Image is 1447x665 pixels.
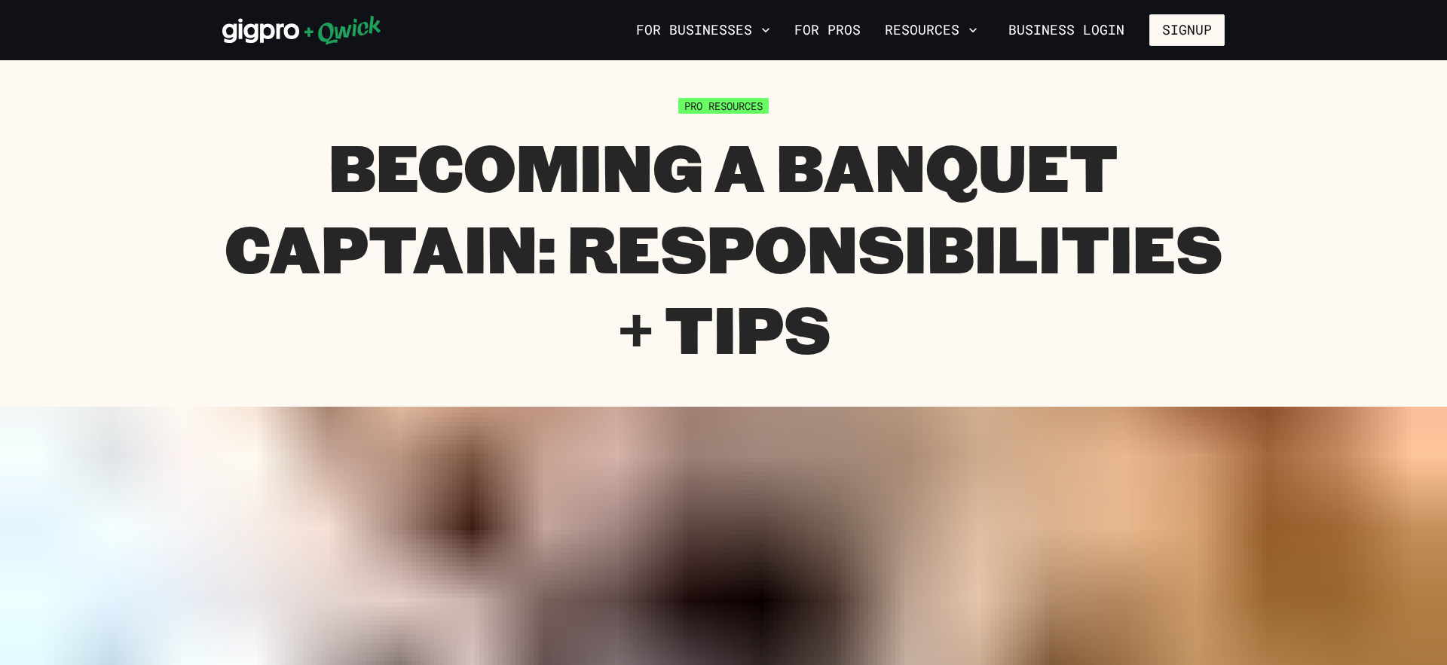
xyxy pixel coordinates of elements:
a: For Pros [788,17,867,43]
h1: Becoming a Banquet Captain: Responsibilities + Tips [222,126,1225,369]
button: Signup [1149,14,1225,46]
button: For Businesses [630,17,776,43]
button: Resources [879,17,984,43]
a: Business Login [996,14,1137,46]
span: Pro Resources [678,98,769,114]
